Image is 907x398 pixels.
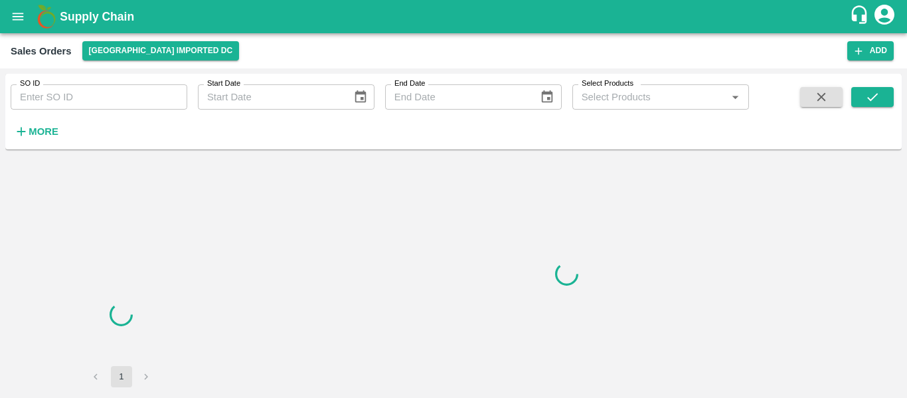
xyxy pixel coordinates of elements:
[84,366,159,387] nav: pagination navigation
[576,88,723,106] input: Select Products
[60,7,849,26] a: Supply Chain
[198,84,343,110] input: Start Date
[11,84,187,110] input: Enter SO ID
[847,41,894,60] button: Add
[11,43,72,60] div: Sales Orders
[20,78,40,89] label: SO ID
[849,5,872,29] div: customer-support
[348,84,373,110] button: Choose date
[872,3,896,31] div: account of current user
[11,120,62,143] button: More
[726,88,744,106] button: Open
[33,3,60,30] img: logo
[394,78,425,89] label: End Date
[3,1,33,32] button: open drawer
[111,366,132,387] button: page 1
[29,126,58,137] strong: More
[207,78,240,89] label: Start Date
[60,10,134,23] b: Supply Chain
[535,84,560,110] button: Choose date
[385,84,530,110] input: End Date
[82,41,240,60] button: Select DC
[582,78,633,89] label: Select Products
